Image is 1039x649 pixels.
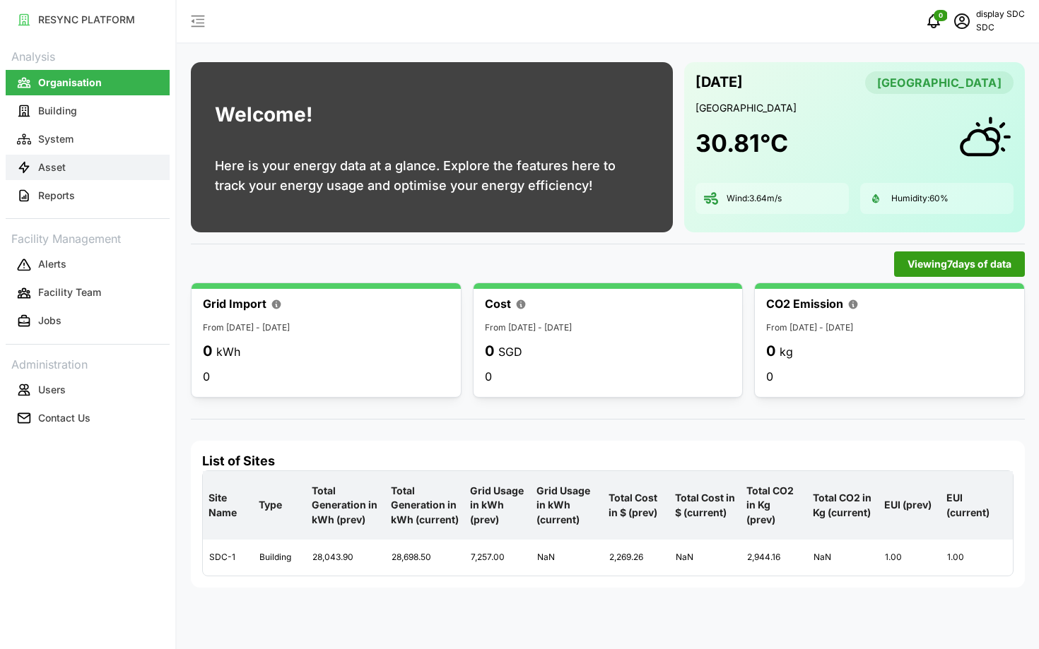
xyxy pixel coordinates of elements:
[254,540,305,575] div: Building
[485,321,732,335] p: From [DATE] - [DATE]
[6,307,170,335] a: Jobs
[203,295,266,313] p: Grid Import
[467,472,528,538] p: Grid Usage in kWh (prev)
[38,411,90,425] p: Contact Us
[388,472,462,538] p: Total Generation in kWh (current)
[941,540,1012,575] div: 1.00
[780,343,793,361] p: kg
[727,193,782,205] p: Wind: 3.64 m/s
[6,353,170,374] p: Administration
[6,70,170,95] button: Organisation
[879,540,940,575] div: 1.00
[6,7,170,32] button: RESYNC PLATFORM
[670,540,740,575] div: NaN
[6,125,170,153] a: System
[38,189,75,203] p: Reports
[38,383,66,397] p: Users
[766,295,843,313] p: CO2 Emission
[6,309,170,334] button: Jobs
[6,98,170,124] button: Building
[215,100,312,130] h1: Welcome!
[6,227,170,248] p: Facility Management
[532,540,601,575] div: NaN
[6,97,170,125] a: Building
[206,480,250,531] p: Site Name
[6,377,170,403] button: Users
[891,193,949,205] p: Humidity: 60 %
[38,160,66,174] p: Asset
[695,101,1014,115] p: [GEOGRAPHIC_DATA]
[944,480,1010,531] p: EUI (current)
[6,279,170,307] a: Facility Team
[38,13,135,27] p: RESYNC PLATFORM
[38,314,61,328] p: Jobs
[766,368,1013,386] div: 0
[203,321,450,335] p: From [DATE] - [DATE]
[6,6,170,34] a: RESYNC PLATFORM
[976,8,1025,21] p: display SDC
[766,341,775,361] p: 0
[203,368,450,386] div: 0
[6,153,170,181] a: Asset
[485,295,511,313] p: Cost
[307,540,385,575] div: 28,043.90
[6,404,170,432] a: Contact Us
[672,480,738,531] p: Total Cost in $ (current)
[908,252,1011,276] span: Viewing 7 days of data
[465,540,530,575] div: 7,257.00
[6,280,170,306] button: Facility Team
[309,472,382,538] p: Total Generation in kWh (prev)
[485,368,732,386] div: 0
[920,7,948,35] button: notifications
[604,540,669,575] div: 2,269.26
[38,285,101,299] p: Facility Team
[766,321,1013,335] p: From [DATE] - [DATE]
[6,251,170,279] a: Alerts
[386,540,464,575] div: 28,698.50
[534,472,599,538] p: Grid Usage in kWh (current)
[203,341,212,361] p: 0
[6,183,170,208] button: Reports
[6,155,170,180] button: Asset
[606,480,667,531] p: Total Cost in $ (prev)
[202,452,1014,470] h4: List of Sites
[695,128,788,159] h1: 30.81 °C
[256,487,303,523] p: Type
[216,343,240,361] p: kWh
[6,126,170,152] button: System
[6,376,170,404] a: Users
[498,343,522,361] p: SGD
[744,472,804,538] p: Total CO2 in Kg (prev)
[38,257,66,271] p: Alerts
[877,72,1002,93] span: [GEOGRAPHIC_DATA]
[6,69,170,97] a: Organisation
[6,181,170,210] a: Reports
[6,252,170,278] button: Alerts
[38,104,77,118] p: Building
[38,132,74,146] p: System
[6,45,170,66] p: Analysis
[6,405,170,431] button: Contact Us
[38,76,102,90] p: Organisation
[485,341,494,361] p: 0
[204,540,252,575] div: SDC-1
[808,540,878,575] div: NaN
[976,21,1025,35] p: SDC
[948,7,976,35] button: schedule
[939,11,943,20] span: 0
[741,540,806,575] div: 2,944.16
[215,156,649,196] p: Here is your energy data at a glance. Explore the features here to track your energy usage and op...
[881,487,938,523] p: EUI (prev)
[695,71,743,94] p: [DATE]
[810,480,876,531] p: Total CO2 in Kg (current)
[894,251,1025,277] button: Viewing7days of data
